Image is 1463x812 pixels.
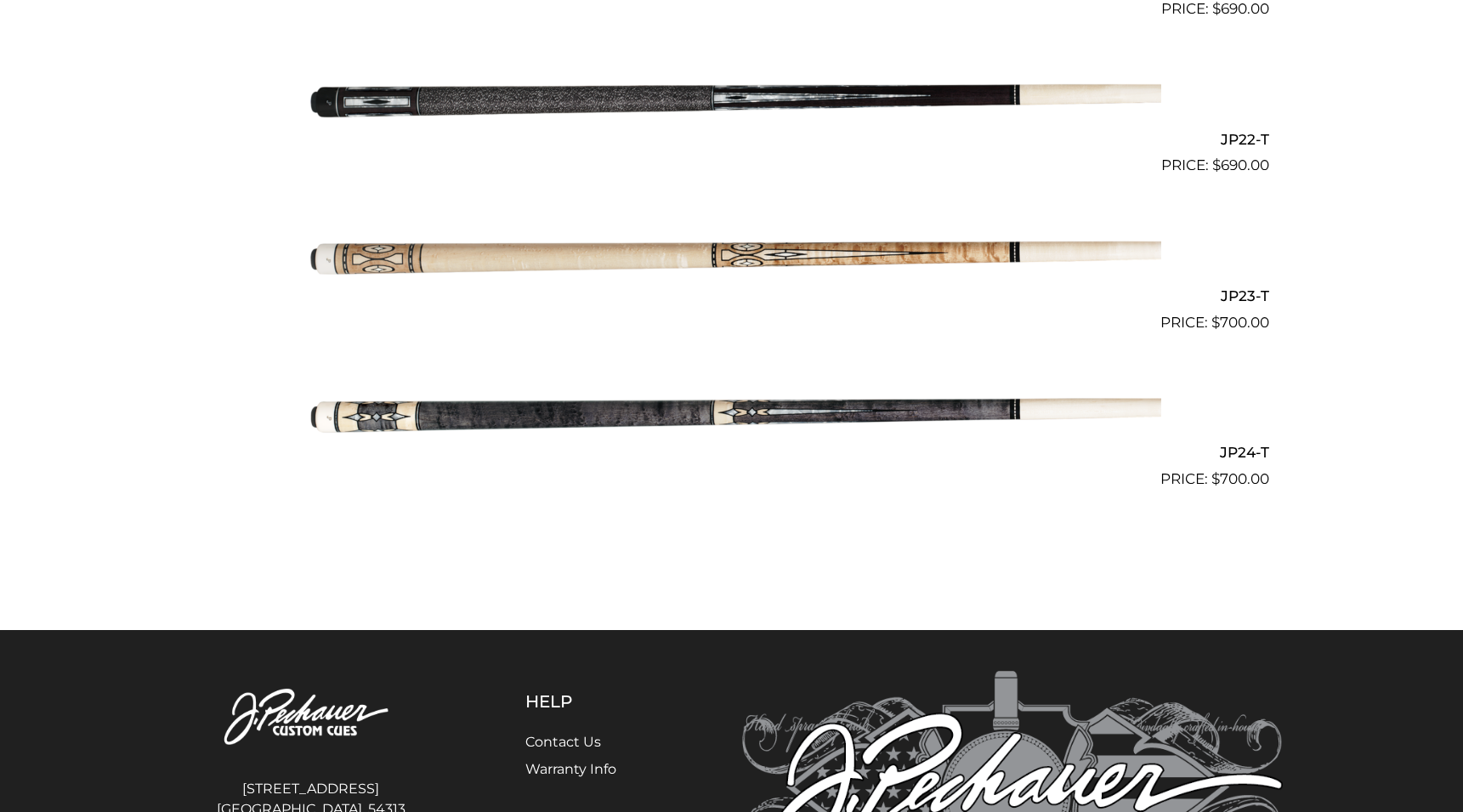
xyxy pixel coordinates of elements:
[195,184,1269,333] a: JP23-T $700.00
[303,184,1161,327] img: JP23-T
[1212,156,1221,173] span: $
[525,691,657,712] h5: Help
[1212,156,1269,173] bdi: 690.00
[195,280,1269,311] h2: JP23-T
[525,761,616,777] a: Warranty Info
[303,341,1161,484] img: JP24-T
[195,437,1269,468] h2: JP24-T
[181,671,441,765] img: Pechauer Custom Cues
[1211,314,1269,331] bdi: 700.00
[525,734,601,750] a: Contact Us
[195,341,1269,491] a: JP24-T $700.00
[303,27,1161,170] img: JP22-T
[1211,314,1220,331] span: $
[195,123,1269,155] h2: JP22-T
[1211,470,1220,487] span: $
[1211,470,1269,487] bdi: 700.00
[195,27,1269,177] a: JP22-T $690.00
